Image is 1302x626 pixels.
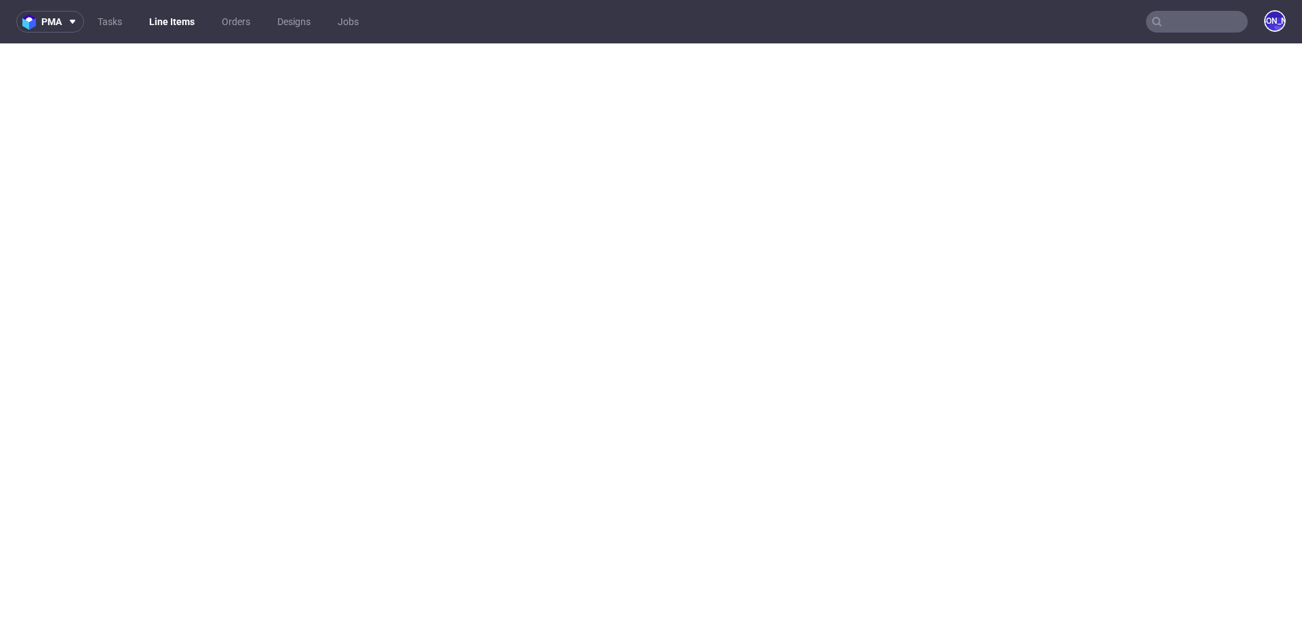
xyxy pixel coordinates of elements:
a: Orders [214,11,258,33]
img: logo [22,14,41,30]
button: pma [16,11,84,33]
a: Designs [269,11,319,33]
figcaption: [PERSON_NAME] [1265,12,1284,31]
a: Jobs [330,11,367,33]
a: Line Items [141,11,203,33]
a: Tasks [90,11,130,33]
span: pma [41,17,62,26]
